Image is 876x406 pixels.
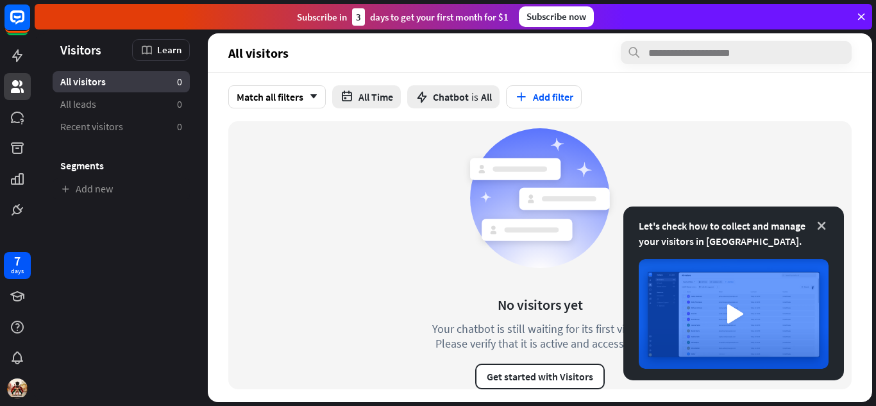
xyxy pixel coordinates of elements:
aside: 0 [177,120,182,133]
div: Let's check how to collect and manage your visitors in [GEOGRAPHIC_DATA]. [639,218,829,249]
div: 3 [352,8,365,26]
aside: 0 [177,75,182,89]
div: Subscribe in days to get your first month for $1 [297,8,509,26]
button: All Time [332,85,401,108]
div: No visitors yet [498,296,583,314]
i: arrow_down [303,93,317,101]
img: image [639,259,829,369]
a: Recent visitors 0 [53,116,190,137]
div: days [11,267,24,276]
a: All leads 0 [53,94,190,115]
div: 7 [14,255,21,267]
span: All leads [60,97,96,111]
div: Subscribe now [519,6,594,27]
button: Add filter [506,85,582,108]
span: All visitors [60,75,106,89]
span: Learn [157,44,181,56]
div: Your chatbot is still waiting for its first visitor. Please verify that it is active and accessible. [409,321,671,351]
a: Add new [53,178,190,199]
span: Chatbot [433,90,469,103]
span: All visitors [228,46,289,60]
button: Get started with Visitors [475,364,605,389]
span: Visitors [60,42,101,57]
span: is [471,90,478,103]
h3: Segments [53,159,190,172]
span: All [481,90,492,103]
button: Open LiveChat chat widget [10,5,49,44]
a: 7 days [4,252,31,279]
span: Recent visitors [60,120,123,133]
div: Match all filters [228,85,326,108]
aside: 0 [177,97,182,111]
